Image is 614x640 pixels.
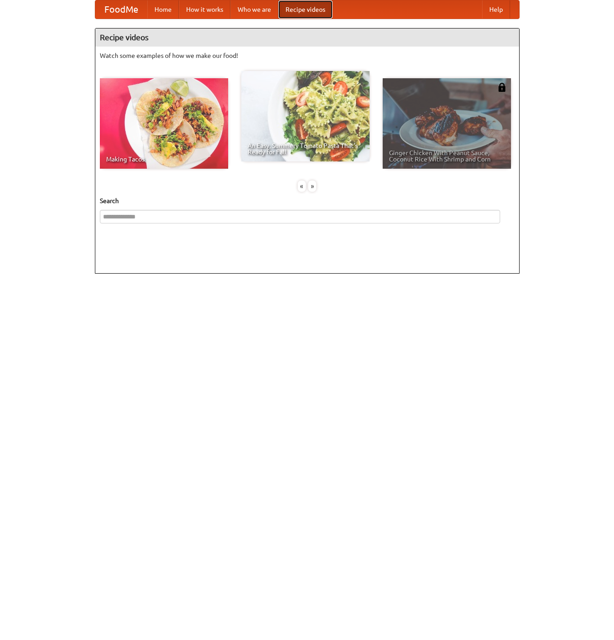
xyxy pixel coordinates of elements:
p: Watch some examples of how we make our food! [100,51,515,60]
span: Making Tacos [106,156,222,162]
a: An Easy, Summery Tomato Pasta That's Ready for Fall [241,71,370,161]
div: « [298,180,306,192]
h5: Search [100,196,515,205]
a: How it works [179,0,230,19]
a: Help [482,0,510,19]
a: Making Tacos [100,78,228,169]
a: FoodMe [95,0,147,19]
h4: Recipe videos [95,28,519,47]
a: Home [147,0,179,19]
div: » [308,180,316,192]
span: An Easy, Summery Tomato Pasta That's Ready for Fall [248,142,363,155]
a: Who we are [230,0,278,19]
a: Recipe videos [278,0,333,19]
img: 483408.png [497,83,506,92]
